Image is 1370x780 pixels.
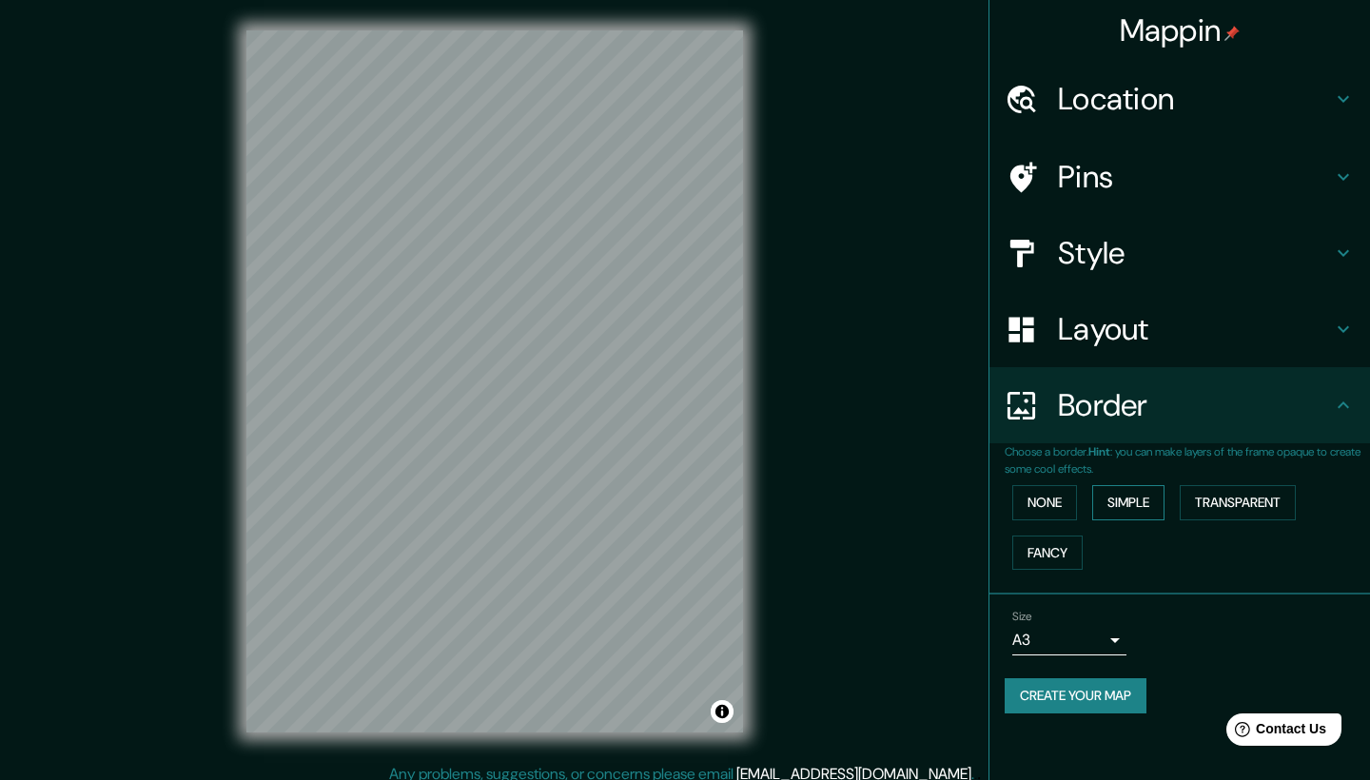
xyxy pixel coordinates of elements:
[1120,11,1241,49] h4: Mappin
[1058,386,1332,424] h4: Border
[1005,443,1370,478] p: Choose a border. : you can make layers of the frame opaque to create some cool effects.
[1058,310,1332,348] h4: Layout
[1092,485,1164,520] button: Simple
[1224,26,1240,41] img: pin-icon.png
[1180,485,1296,520] button: Transparent
[989,215,1370,291] div: Style
[989,291,1370,367] div: Layout
[246,30,743,732] canvas: Map
[711,700,734,723] button: Toggle attribution
[1012,485,1077,520] button: None
[1012,536,1083,571] button: Fancy
[1058,80,1332,118] h4: Location
[1201,706,1349,759] iframe: Help widget launcher
[989,367,1370,443] div: Border
[1088,444,1110,459] b: Hint
[989,61,1370,137] div: Location
[1058,234,1332,272] h4: Style
[989,139,1370,215] div: Pins
[1058,158,1332,196] h4: Pins
[1012,609,1032,625] label: Size
[1005,678,1146,713] button: Create your map
[1012,625,1126,655] div: A3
